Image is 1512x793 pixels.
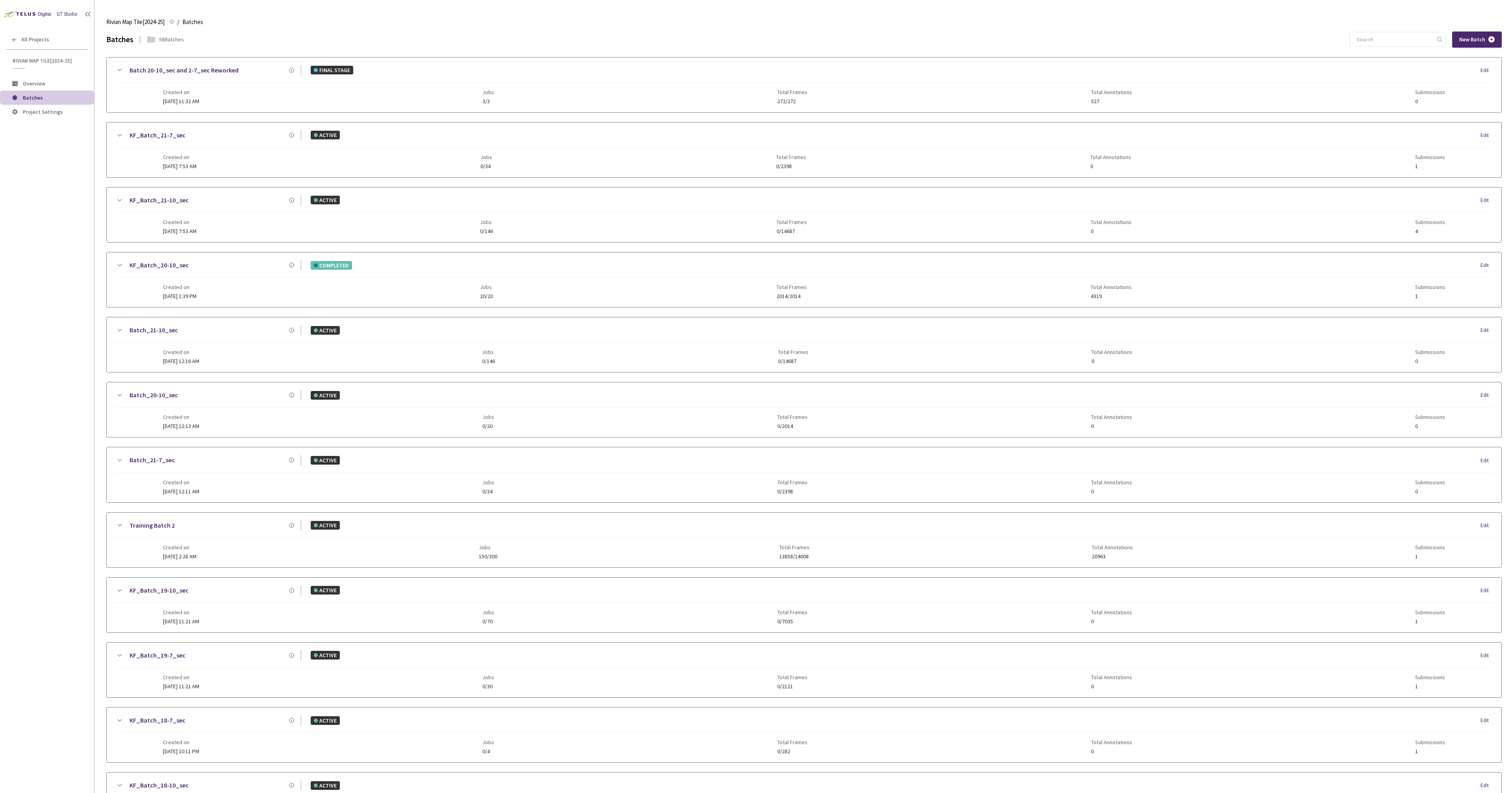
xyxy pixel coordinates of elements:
li: / [177,17,179,27]
a: Batch 20-10_sec and 2-7_sec Reworked [130,65,239,75]
span: Submissions [1415,349,1445,355]
span: 1 [1415,293,1445,299]
span: Total Annotations [1091,479,1132,485]
div: ACTIVE [311,196,340,204]
div: ACTIVE [311,781,340,790]
span: Total Annotations [1091,609,1132,615]
span: 0 [1091,749,1132,754]
span: Created on [163,674,199,680]
span: 0 [1091,619,1132,624]
div: Training Batch 2ACTIVEEditCreated on[DATE] 2:28 AMJobs150/300Total Frames13858/14008Total Annotat... [107,513,1501,567]
div: Edit [1480,67,1493,74]
span: 1 [1415,749,1445,754]
a: KF_Batch_18-7_sec [130,715,185,725]
a: Batch_20-10_sec [130,390,178,400]
span: Submissions [1415,154,1445,160]
span: Jobs [480,154,492,160]
span: 527 [1091,98,1132,104]
span: 4 [1415,228,1445,234]
div: KF_Batch_19-10_secACTIVEEditCreated on[DATE] 11:21 AMJobs0/70Total Frames0/7035Total Annotations0... [107,578,1501,632]
span: Total Annotations [1091,349,1132,355]
span: Rivian Map Tile[2024-25] [13,57,83,64]
a: KF_Batch_21-10_sec [130,195,189,205]
span: Total Frames [776,219,807,225]
span: [DATE] 1:39 PM [163,293,196,300]
span: Total Frames [777,89,808,95]
a: KF_Batch_19-7_sec [130,650,185,660]
div: Edit [1480,391,1493,399]
div: KF_Batch_19-7_secACTIVEEditCreated on[DATE] 11:21 AMJobs0/30Total Frames0/2121Total Annotations0S... [107,643,1501,697]
span: 0/2398 [776,163,806,169]
span: Overview [23,80,45,87]
span: 0/14687 [778,358,808,364]
span: Created on [163,154,196,160]
span: Total Frames [779,544,810,550]
span: Jobs [482,674,494,680]
span: [DATE] 12:13 AM [163,422,199,430]
div: KF_Batch_21-10_secACTIVEEditCreated on[DATE] 7:53 AMJobs0/146Total Frames0/14687Total Annotations... [107,187,1501,242]
span: Created on [163,609,199,615]
span: 1 [1415,684,1445,689]
span: Created on [163,349,199,355]
span: 13858/14008 [779,554,810,560]
div: Batch_21-7_secACTIVEEditCreated on[DATE] 12:11 AMJobs0/34Total Frames0/2398Total Annotations0Subm... [107,447,1501,502]
div: KF_Batch_21-7_secACTIVEEditCreated on[DATE] 7:53 AMJobs0/34Total Frames0/2398Total Annotations0Su... [107,122,1501,177]
div: Batch_21-10_secACTIVEEditCreated on[DATE] 12:16 AMJobs0/146Total Frames0/14687Total Annotations0S... [107,317,1501,372]
span: 0 [1415,358,1445,364]
span: Created on [163,89,199,95]
div: Edit [1480,261,1493,269]
span: 0/2014 [777,423,808,429]
a: Batch_21-7_sec [130,455,175,465]
span: Jobs [479,544,497,550]
span: Created on [163,219,196,225]
span: Total Annotations [1090,154,1131,160]
span: Total Frames [777,674,808,680]
div: KF_Batch_20-10_secCOMPLETEDEditCreated on[DATE] 1:39 PMJobs20/20Total Frames2014/2014Total Annota... [107,252,1501,307]
span: 0 [1091,423,1132,429]
div: Edit [1480,587,1493,595]
span: [DATE] 11:21 AM [163,618,199,625]
span: 0 [1415,423,1445,429]
span: 0/34 [480,163,492,169]
span: Total Frames [777,609,808,615]
span: Total Annotations [1091,219,1132,225]
span: Created on [163,284,196,290]
div: ACTIVE [311,131,340,139]
span: Total Frames [777,414,808,420]
a: Training Batch 2 [130,521,175,530]
span: 3/3 [482,98,494,104]
span: 20963 [1092,554,1133,560]
span: [DATE] 10:11 PM [163,748,199,755]
span: Project Settings [23,108,63,115]
span: Total Annotations [1091,414,1132,420]
div: KF_Batch_18-7_secACTIVEEditCreated on[DATE] 10:11 PMJobs0/4Total Frames0/282Total Annotations0Sub... [107,708,1501,762]
span: Total Annotations [1091,739,1132,745]
div: Edit [1480,652,1493,660]
span: Batches [182,17,203,27]
div: ACTIVE [311,651,340,660]
div: 58 Batches [159,35,184,43]
a: KF_Batch_19-10_sec [130,585,189,595]
span: [DATE] 2:28 AM [163,553,196,560]
span: [DATE] 7:53 AM [163,163,196,170]
span: All Projects [21,36,49,43]
span: Jobs [482,479,494,485]
span: 0/282 [777,749,808,754]
span: 0/4 [482,749,494,754]
span: 0 [1091,489,1132,495]
span: 0/7035 [777,619,808,624]
div: Edit [1480,782,1493,789]
span: Jobs [480,219,493,225]
span: Total Annotations [1091,89,1132,95]
span: Jobs [482,414,494,420]
span: Total Annotations [1092,544,1133,550]
span: Submissions [1415,284,1445,290]
span: Submissions [1415,609,1445,615]
span: 0/34 [482,489,494,495]
span: 0 [1090,163,1131,169]
div: Edit [1480,132,1493,139]
span: 2014/2014 [776,293,807,299]
span: 1 [1415,554,1445,560]
span: 272/272 [777,98,808,104]
span: 0/146 [482,358,495,364]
